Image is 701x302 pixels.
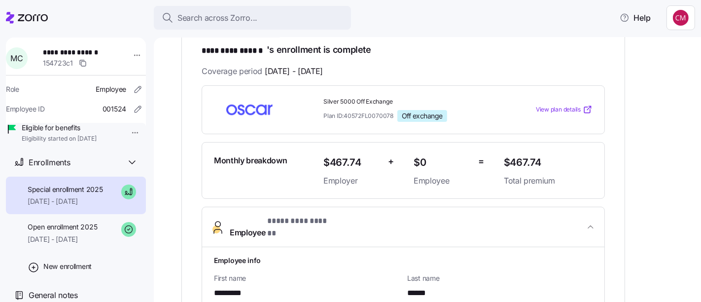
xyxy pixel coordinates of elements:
span: Employee ID [6,104,45,114]
span: Plan ID: 40572FL0070078 [323,112,393,120]
span: Search across Zorro... [177,12,257,24]
button: Search across Zorro... [154,6,351,30]
span: [DATE] - [DATE] [28,234,97,244]
span: Employee [230,215,336,239]
span: Employee [414,175,470,187]
span: Enrollments [29,156,70,169]
span: 001524 [103,104,126,114]
img: Oscar [214,98,285,121]
h1: 's enrollment is complete [202,43,605,57]
span: 154723c1 [43,58,73,68]
span: Help [620,12,651,24]
span: [DATE] - [DATE] [265,65,323,77]
span: Employee [96,84,126,94]
button: Help [612,8,659,28]
img: c76f7742dad050c3772ef460a101715e [673,10,689,26]
span: First name [214,273,399,283]
span: Monthly breakdown [214,154,287,167]
h1: Employee info [214,255,593,265]
span: Open enrollment 2025 [28,222,97,232]
span: [DATE] - [DATE] [28,196,103,206]
span: Role [6,84,19,94]
span: Silver 5000 Off Exchange [323,98,496,106]
span: Special enrollment 2025 [28,185,103,194]
span: Last name [407,273,593,283]
span: + [388,154,394,169]
span: Off exchange [402,112,443,120]
span: = [478,154,484,169]
span: Eligible for benefits [22,123,97,133]
span: General notes [29,289,78,302]
span: Coverage period [202,65,323,77]
span: $0 [414,154,470,171]
span: Employer [323,175,380,187]
a: View plan details [536,105,593,114]
span: Eligibility started on [DATE] [22,135,97,143]
span: M C [10,54,23,62]
span: $467.74 [504,154,593,171]
span: New enrollment [43,262,92,271]
span: Total premium [504,175,593,187]
span: $467.74 [323,154,380,171]
span: View plan details [536,105,581,114]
